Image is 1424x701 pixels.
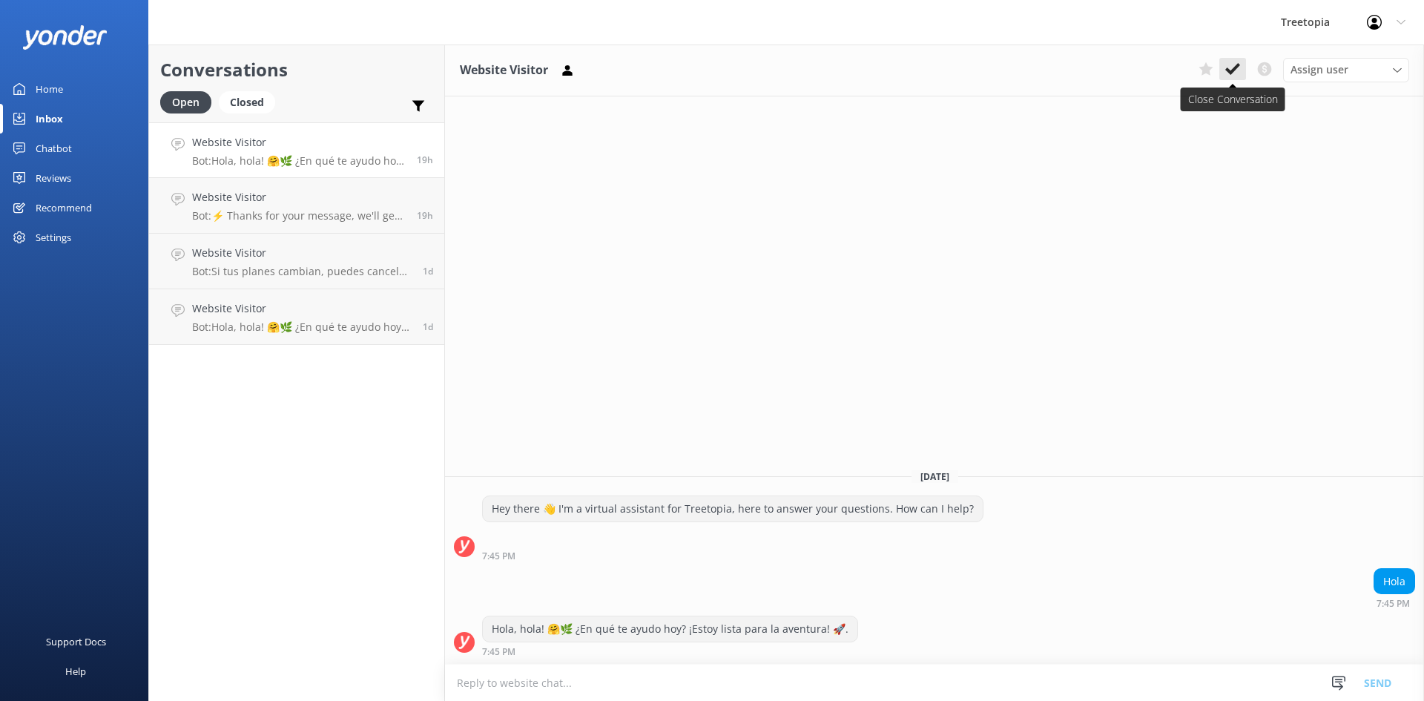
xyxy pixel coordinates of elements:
div: Hola [1374,569,1414,594]
div: Help [65,656,86,686]
div: Inbox [36,104,63,134]
div: Settings [36,223,71,252]
div: Sep 21 2025 07:45pm (UTC -06:00) America/Mexico_City [1374,598,1415,608]
h4: Website Visitor [192,245,412,261]
span: [DATE] [912,470,958,483]
span: Sep 21 2025 07:45pm (UTC -06:00) America/Mexico_City [417,154,433,166]
div: Sep 21 2025 07:45pm (UTC -06:00) America/Mexico_City [482,550,983,561]
a: Website VisitorBot:Si tus planes cambian, puedes cancelar tu reserva hasta 48 horas antes de tu t... [149,234,444,289]
p: Bot: Si tus planes cambian, puedes cancelar tu reserva hasta 48 horas antes de tu tour programado... [192,265,412,278]
div: Assign User [1283,58,1409,82]
img: yonder-white-logo.png [22,25,108,50]
strong: 7:45 PM [482,648,515,656]
div: Hola, hola! 🤗🌿 ¿En qué te ayudo hoy? ¡Estoy lista para la aventura! 🚀. [483,616,857,642]
span: Assign user [1290,62,1348,78]
div: Home [36,74,63,104]
h4: Website Visitor [192,134,406,151]
h4: Website Visitor [192,189,406,205]
h4: Website Visitor [192,300,412,317]
div: Sep 21 2025 07:45pm (UTC -06:00) America/Mexico_City [482,646,858,656]
p: Bot: ⚡ Thanks for your message, we'll get back to you as soon as we can. You're also welcome to k... [192,209,406,223]
div: Recommend [36,193,92,223]
a: Website VisitorBot:Hola, hola! 🤗🌿 ¿En qué te ayudo hoy? ¡Estoy lista para la aventura! 🚀.1d [149,289,444,345]
h3: Website Visitor [460,61,548,80]
p: Bot: Hola, hola! 🤗🌿 ¿En qué te ayudo hoy? ¡Estoy lista para la aventura! 🚀. [192,154,406,168]
a: Closed [219,93,283,110]
span: Sep 21 2025 09:35am (UTC -06:00) America/Mexico_City [423,320,433,333]
div: Hey there 👋 I'm a virtual assistant for Treetopia, here to answer your questions. How can I help? [483,496,983,521]
a: Website VisitorBot:Hola, hola! 🤗🌿 ¿En qué te ayudo hoy? ¡Estoy lista para la aventura! 🚀.19h [149,122,444,178]
h2: Conversations [160,56,433,84]
div: Closed [219,91,275,113]
strong: 7:45 PM [1377,599,1410,608]
a: Open [160,93,219,110]
div: Support Docs [46,627,106,656]
div: Chatbot [36,134,72,163]
p: Bot: Hola, hola! 🤗🌿 ¿En qué te ayudo hoy? ¡Estoy lista para la aventura! 🚀. [192,320,412,334]
strong: 7:45 PM [482,552,515,561]
div: Reviews [36,163,71,193]
a: Website VisitorBot:⚡ Thanks for your message, we'll get back to you as soon as we can. You're als... [149,178,444,234]
span: Sep 21 2025 12:37pm (UTC -06:00) America/Mexico_City [423,265,433,277]
span: Sep 21 2025 07:15pm (UTC -06:00) America/Mexico_City [417,209,433,222]
div: Open [160,91,211,113]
